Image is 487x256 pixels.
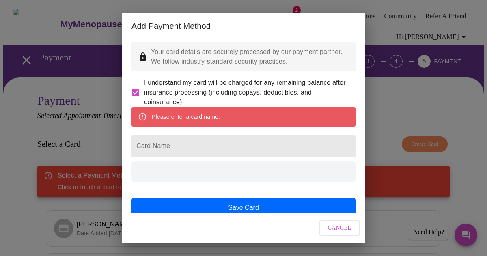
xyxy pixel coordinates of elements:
[144,78,349,107] span: I understand my card will be charged for any remaining balance after insurance processing (includ...
[151,47,349,67] p: Your card details are securely processed by our payment partner. We follow industry-standard secu...
[131,198,356,218] button: Save Card
[328,223,351,233] span: Cancel
[131,19,356,32] h2: Add Payment Method
[152,110,220,124] div: Please enter a card name.
[319,220,360,236] button: Cancel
